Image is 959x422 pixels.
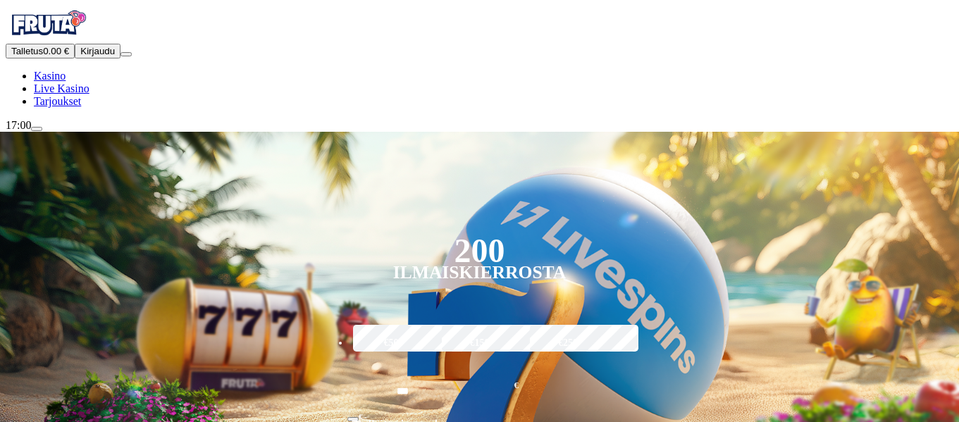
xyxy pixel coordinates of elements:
[6,6,953,108] nav: Primary
[34,82,89,94] a: poker-chip iconLive Kasino
[75,44,120,58] button: Kirjaudu
[6,44,75,58] button: Talletusplus icon0.00 €
[80,46,115,56] span: Kirjaudu
[454,242,505,259] div: 200
[31,127,42,131] button: live-chat
[526,323,610,364] label: €250
[6,6,90,41] img: Fruta
[120,52,132,56] button: menu
[349,323,433,364] label: €50
[393,264,567,281] div: Ilmaiskierrosta
[11,46,43,56] span: Talletus
[438,323,521,364] label: €150
[514,379,519,392] span: €
[34,95,81,107] span: Tarjoukset
[34,70,66,82] span: Kasino
[34,70,66,82] a: diamond iconKasino
[34,82,89,94] span: Live Kasino
[43,46,69,56] span: 0.00 €
[359,412,363,421] span: €
[6,119,31,131] span: 17:00
[6,31,90,43] a: Fruta
[34,95,81,107] a: gift-inverted iconTarjoukset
